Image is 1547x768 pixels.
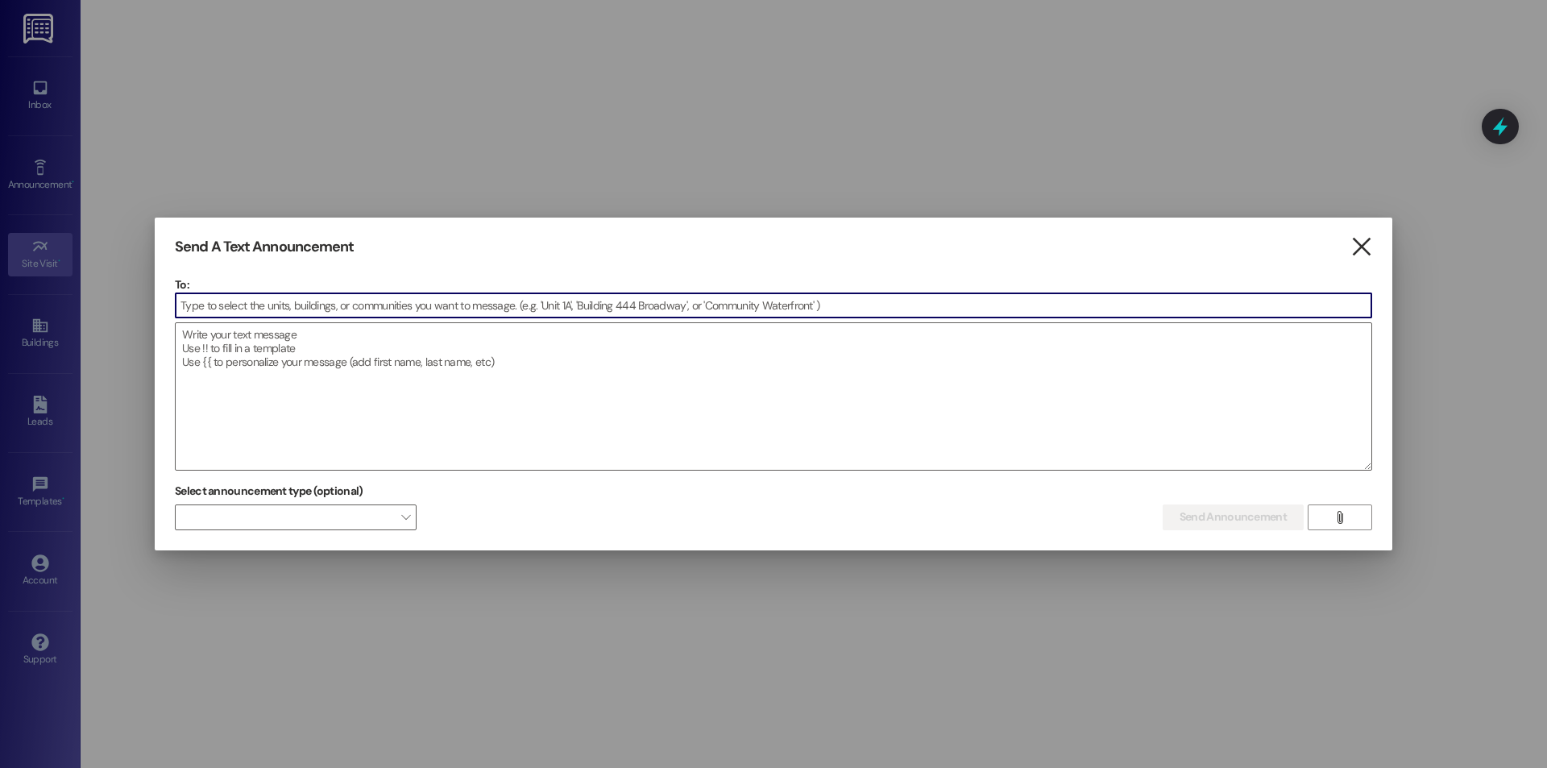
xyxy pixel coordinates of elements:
label: Select announcement type (optional) [175,479,363,504]
button: Send Announcement [1163,504,1304,530]
input: Type to select the units, buildings, or communities you want to message. (e.g. 'Unit 1A', 'Buildi... [176,293,1371,318]
p: To: [175,276,1372,293]
i:  [1333,511,1346,524]
i:  [1350,239,1372,255]
span: Send Announcement [1180,509,1287,525]
h3: Send A Text Announcement [175,238,354,256]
